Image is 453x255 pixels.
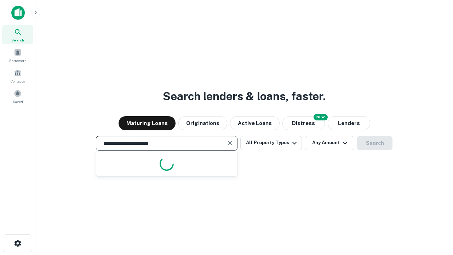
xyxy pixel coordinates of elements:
a: Search [2,25,33,44]
span: Borrowers [9,58,26,63]
a: Saved [2,87,33,106]
button: Active Loans [230,116,280,130]
div: NEW [314,114,328,120]
span: Search [11,37,24,43]
iframe: Chat Widget [418,198,453,232]
h3: Search lenders & loans, faster. [163,88,326,105]
button: Any Amount [305,136,354,150]
button: Search distressed loans with lien and other non-mortgage details. [282,116,325,130]
img: capitalize-icon.png [11,6,25,20]
span: Saved [13,99,23,104]
button: Lenders [328,116,370,130]
span: Contacts [11,78,25,84]
a: Contacts [2,66,33,85]
button: Maturing Loans [119,116,176,130]
button: All Property Types [240,136,302,150]
button: Originations [178,116,227,130]
a: Borrowers [2,46,33,65]
button: Clear [225,138,235,148]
